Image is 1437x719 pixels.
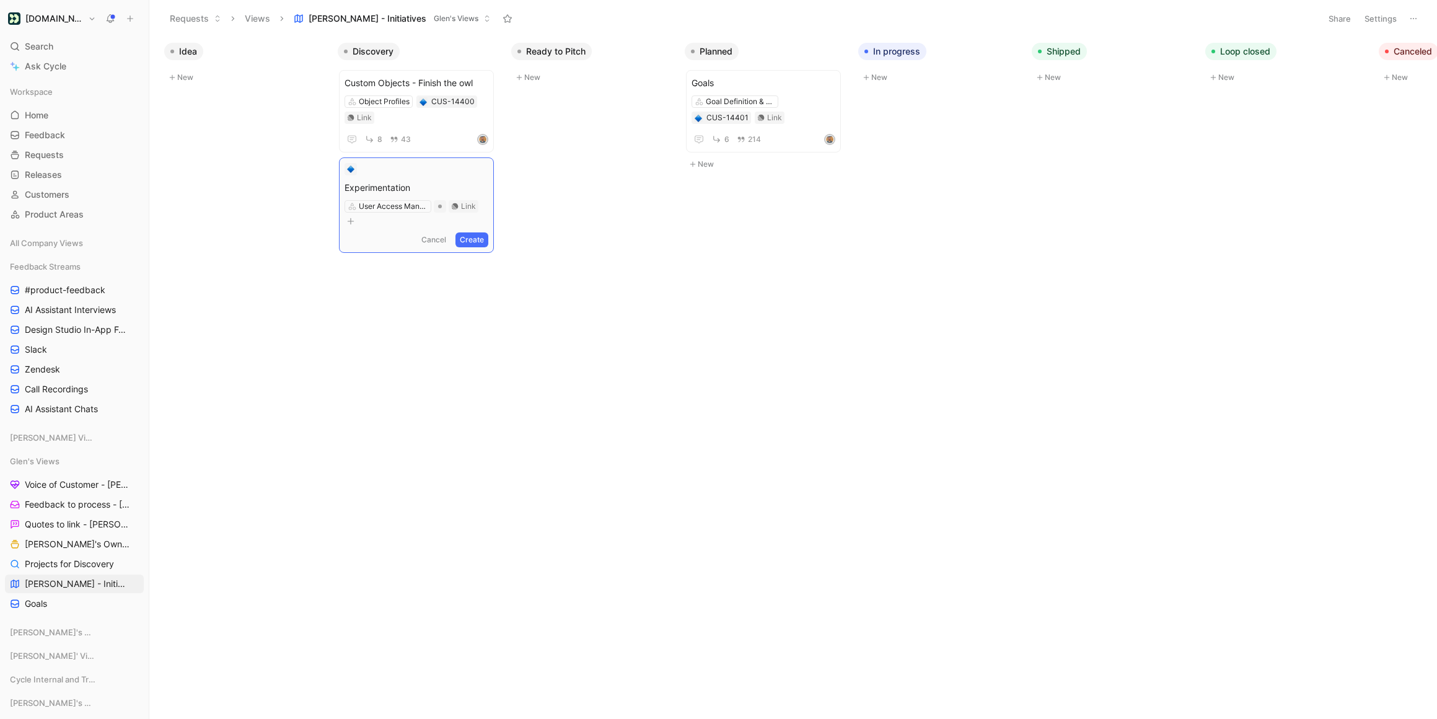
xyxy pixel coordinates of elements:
[309,12,426,25] span: [PERSON_NAME] - Initiatives
[25,578,128,590] span: [PERSON_NAME] - Initiatives
[695,115,702,122] img: 🔷
[734,133,763,146] button: 214
[434,12,478,25] span: Glen's Views
[5,452,144,470] div: Glen's Views
[5,37,144,56] div: Search
[858,70,1022,85] button: New
[461,200,476,213] div: Link
[25,188,69,201] span: Customers
[25,169,62,181] span: Releases
[164,43,203,60] button: Idea
[5,205,144,224] a: Product Areas
[5,400,144,418] a: AI Assistant Chats
[478,135,487,144] img: avatar
[5,257,144,276] div: Feedback Streams
[5,380,144,399] a: Call Recordings
[724,136,729,143] span: 6
[5,555,144,573] a: Projects for Discovery
[685,43,739,60] button: Planned
[5,670,144,692] div: Cycle Internal and Tracking
[5,185,144,204] a: Customers
[680,37,853,178] div: PlannedNew
[239,9,276,28] button: Views
[692,76,835,90] span: Goals
[362,131,385,147] button: 8
[709,131,732,147] button: 6
[387,133,413,146] button: 43
[353,45,393,58] span: Discovery
[5,82,144,101] div: Workspace
[5,57,144,76] a: Ask Cycle
[401,136,411,143] span: 43
[164,70,328,85] button: New
[10,455,59,467] span: Glen's Views
[5,694,144,716] div: [PERSON_NAME]'s Views
[511,70,675,85] button: New
[25,208,84,221] span: Product Areas
[10,626,95,638] span: [PERSON_NAME]'s Views
[1032,43,1087,60] button: Shipped
[706,112,749,124] div: CUS-14401
[25,149,64,161] span: Requests
[858,43,926,60] button: In progress
[5,257,144,418] div: Feedback Streams#product-feedbackAI Assistant InterviewsDesign Studio In-App FeedbackSlackZendesk...
[419,97,428,106] button: 🔷
[25,13,83,24] h1: [DOMAIN_NAME]
[5,10,99,27] button: Customer.io[DOMAIN_NAME]
[5,360,144,379] a: Zendesk
[511,43,592,60] button: Ready to Pitch
[1359,10,1402,27] button: Settings
[288,9,496,28] button: [PERSON_NAME] - InitiativesGlen's Views
[1323,10,1356,27] button: Share
[1205,70,1369,85] button: New
[5,428,144,447] div: [PERSON_NAME] Views
[5,535,144,554] a: [PERSON_NAME]'s Owned Projects
[359,95,410,108] div: Object Profiles
[25,518,129,531] span: Quotes to link - [PERSON_NAME]
[1032,70,1195,85] button: New
[339,70,494,152] a: Custom Objects - Finish the owlObject ProfilesLink843avatar
[359,200,428,213] div: User Access Management
[5,126,144,144] a: Feedback
[5,575,144,593] a: [PERSON_NAME] - Initiatives
[685,157,848,172] button: New
[25,383,88,395] span: Call Recordings
[25,59,66,74] span: Ask Cycle
[25,129,65,141] span: Feedback
[10,673,96,686] span: Cycle Internal and Tracking
[1027,37,1200,91] div: ShippedNew
[25,538,130,550] span: [PERSON_NAME]'s Owned Projects
[5,594,144,613] a: Goals
[5,340,144,359] a: Slack
[5,301,144,319] a: AI Assistant Interviews
[345,76,488,90] span: Custom Objects - Finish the owl
[767,112,782,124] div: Link
[1047,45,1081,58] span: Shipped
[25,109,48,121] span: Home
[25,304,116,316] span: AI Assistant Interviews
[10,650,94,662] span: [PERSON_NAME]' Views
[377,136,382,143] span: 8
[25,598,47,610] span: Goals
[1394,45,1432,58] span: Canceled
[5,670,144,689] div: Cycle Internal and Tracking
[25,498,131,511] span: Feedback to process - [PERSON_NAME]
[5,452,144,613] div: Glen's ViewsVoice of Customer - [PERSON_NAME]Feedback to process - [PERSON_NAME]Quotes to link - ...
[5,515,144,534] a: Quotes to link - [PERSON_NAME]
[345,180,488,195] span: Experimentation
[417,232,450,247] button: Cancel
[5,146,144,164] a: Requests
[5,428,144,451] div: [PERSON_NAME] Views
[25,284,105,296] span: #product-feedback
[10,431,94,444] span: [PERSON_NAME] Views
[5,495,144,514] a: Feedback to process - [PERSON_NAME]
[5,281,144,299] a: #product-feedback
[10,260,81,273] span: Feedback Streams
[694,113,703,122] button: 🔷
[873,45,920,58] span: In progress
[748,136,761,143] span: 214
[1205,43,1277,60] button: Loop closed
[25,403,98,415] span: AI Assistant Chats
